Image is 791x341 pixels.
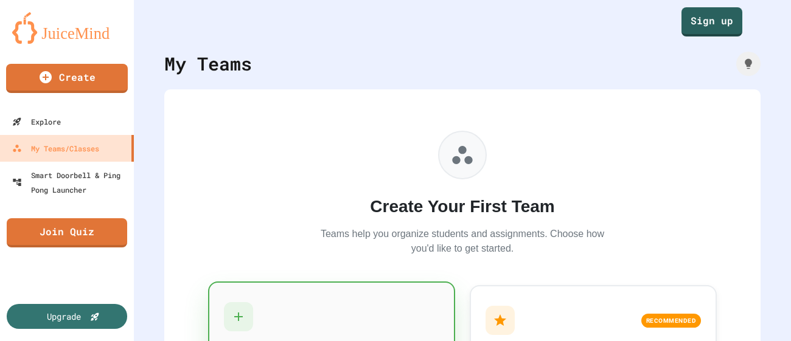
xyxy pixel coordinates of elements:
[12,12,122,44] img: logo-orange.svg
[681,7,742,36] a: Sign up
[12,114,61,129] div: Explore
[12,141,99,156] div: My Teams/Classes
[164,50,252,77] div: My Teams
[7,218,127,247] a: Join Quiz
[47,310,81,323] div: Upgrade
[736,52,761,76] div: How it works
[6,64,128,93] a: Create
[12,168,129,197] div: Smart Doorbell & Ping Pong Launcher
[316,194,608,219] h2: Create Your First Team
[641,314,702,328] div: RECOMMENDED
[316,227,608,256] p: Teams help you organize students and assignments. Choose how you'd like to get started.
